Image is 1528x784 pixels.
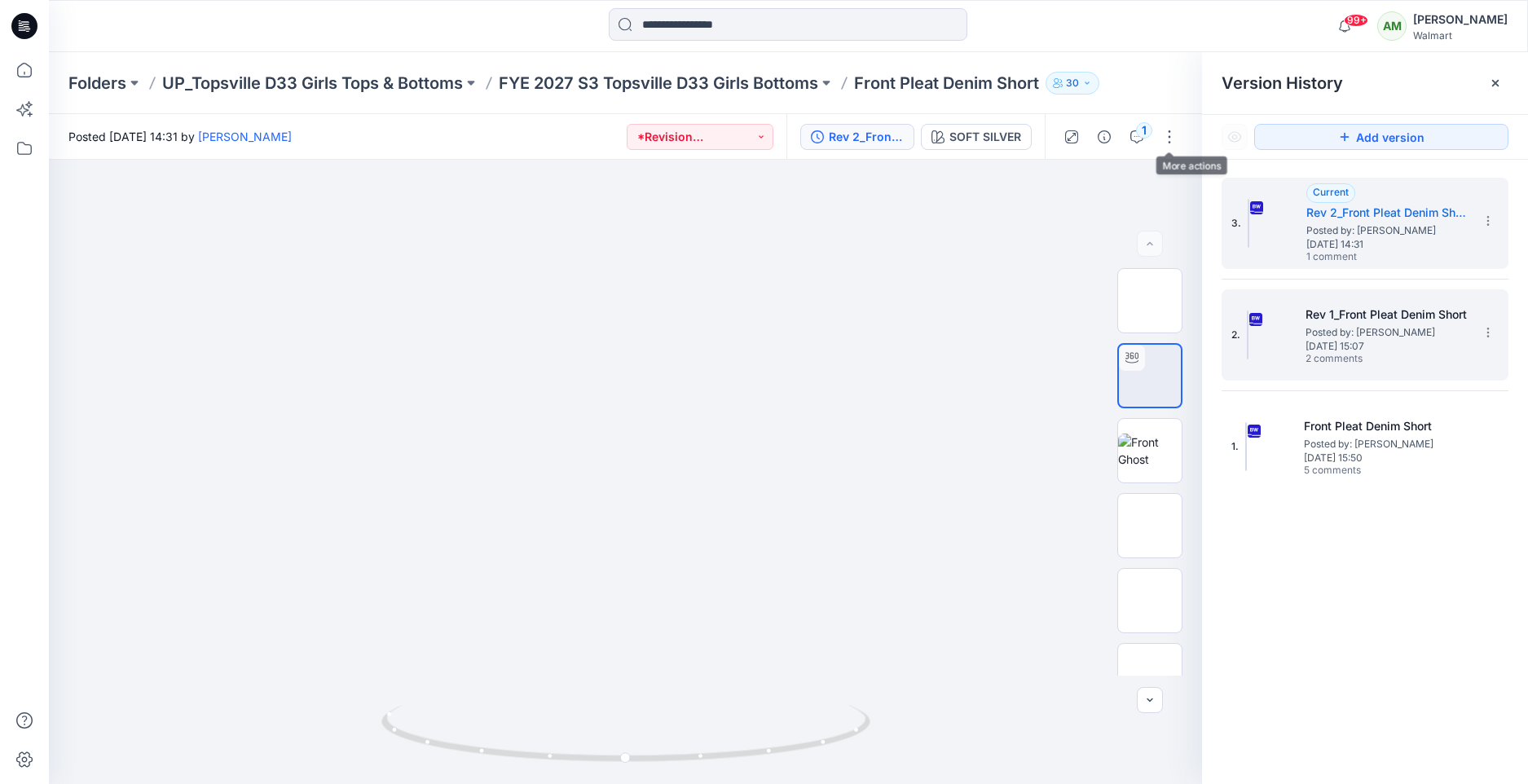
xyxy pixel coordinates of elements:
button: 1 [1124,124,1150,150]
span: [DATE] 15:07 [1306,341,1469,352]
p: Front Pleat Denim Short [854,72,1039,95]
span: [DATE] 15:50 [1304,452,1467,464]
span: 3. [1231,216,1241,231]
button: Details [1091,124,1117,150]
span: 5 comments [1304,465,1418,478]
h5: Rev 1_Front Pleat Denim Short [1306,305,1469,324]
button: Rev 2_Front Pleat Denim Short [800,124,914,150]
div: Walmart [1413,29,1508,42]
div: SOFT SILVER [949,128,1021,146]
a: FYE 2027 S3 Topsville D33 Girls Bottoms [499,72,818,95]
span: Version History [1222,73,1343,93]
span: Posted by: Gwen Hine [1306,222,1469,239]
span: Posted [DATE] 14:31 by [68,128,292,145]
div: Rev 2_Front Pleat Denim Short [829,128,904,146]
button: SOFT SILVER [921,124,1032,150]
span: 1. [1231,439,1239,454]
button: 30 [1046,72,1099,95]
a: UP_Topsville D33 Girls Tops & Bottoms [162,72,463,95]
img: Rev 1_Front Pleat Denim Short [1247,311,1248,359]
div: [PERSON_NAME] [1413,10,1508,29]
button: Add version [1254,124,1508,150]
span: 99+ [1344,14,1368,27]
img: Front Ghost [1118,434,1182,468]
span: 2 comments [1306,353,1420,366]
div: 1 [1136,122,1152,139]
div: AM [1377,11,1407,41]
span: Posted by: Gwen Hine [1306,324,1469,341]
h5: Rev 2_Front Pleat Denim Short [1306,203,1469,222]
button: Close [1489,77,1502,90]
img: Front Pleat Denim Short [1245,422,1247,471]
img: Rev 2_Front Pleat Denim Short [1248,199,1249,248]
a: Folders [68,72,126,95]
span: Posted by: Gwen Hine [1304,436,1467,452]
a: [PERSON_NAME] [198,130,292,143]
span: 1 comment [1306,251,1420,264]
span: Current [1313,186,1349,198]
h5: Front Pleat Denim Short [1304,416,1467,436]
span: 2. [1231,328,1240,342]
p: 30 [1066,74,1079,92]
span: [DATE] 14:31 [1306,239,1469,250]
button: Show Hidden Versions [1222,124,1248,150]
